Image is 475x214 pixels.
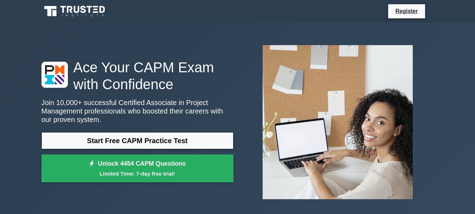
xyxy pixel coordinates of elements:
[50,170,225,178] small: Limited Time: 7-day free trial!
[41,59,233,93] h1: Ace Your CAPM Exam with Confidence
[391,7,422,16] a: Register
[41,132,233,149] a: Start Free CAPM Practice Test
[41,98,233,124] p: Join 10,000+ successful Certified Associate in Project Management professionals who boosted their...
[41,154,233,183] a: Unlock 4454 CAPM QuestionsLimited Time: 7-day free trial!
